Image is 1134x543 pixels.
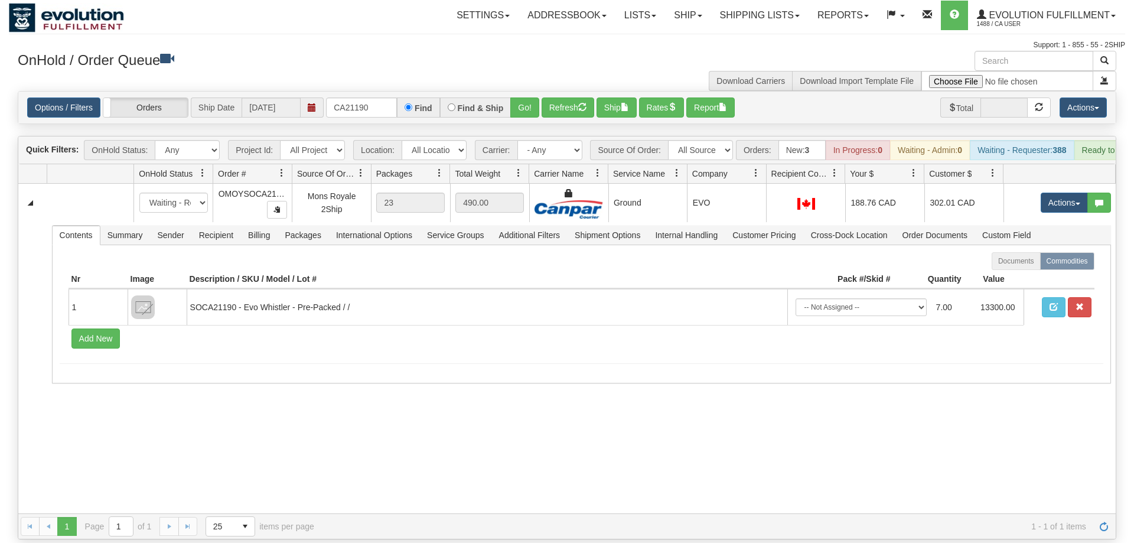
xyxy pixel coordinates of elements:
[716,76,785,86] a: Download Carriers
[957,145,962,155] strong: 0
[1094,517,1113,536] a: Refresh
[218,168,246,180] span: Order #
[475,140,517,160] span: Carrier:
[23,196,38,210] a: Collapse
[1093,51,1116,71] button: Search
[85,516,152,537] span: Page of 1
[797,198,815,210] img: CA
[219,189,290,199] span: OMOYSOCA21190
[519,1,615,30] a: Addressbook
[968,1,1125,30] a: Evolution Fulfillment 1488 / CA User
[100,226,150,245] span: Summary
[686,97,735,118] button: Report
[975,226,1038,245] span: Custom Field
[940,97,981,118] span: Total
[353,140,402,160] span: Location:
[787,270,894,289] th: Pack #/Skid #
[103,98,188,117] label: Orders
[665,1,711,30] a: Ship
[1060,97,1107,118] button: Actions
[894,270,964,289] th: Quantity
[26,144,79,155] label: Quick Filters:
[69,270,128,289] th: Nr
[415,104,432,112] label: Find
[964,270,1024,289] th: Value
[455,193,524,213] div: 490.00
[71,329,120,349] button: Add New
[921,71,1093,91] input: Import
[18,136,1116,164] div: grid toolbar
[588,163,608,183] a: Carrier Name filter column settings
[542,97,594,118] button: Refresh
[746,163,766,183] a: Company filter column settings
[151,226,191,245] span: Sender
[9,40,1125,50] div: Support: 1 - 855 - 55 - 2SHIP
[929,168,972,180] span: Customer $
[278,226,328,245] span: Packages
[376,168,412,180] span: Packages
[9,3,124,32] img: logo1488.jpg
[206,516,255,537] span: Page sizes drop down
[976,294,1021,321] td: 13300.00
[771,168,830,180] span: Recipient Country
[510,97,539,118] button: Go!
[192,226,240,245] span: Recipient
[236,517,255,536] span: select
[193,163,213,183] a: OnHold Status filter column settings
[534,168,584,180] span: Carrier Name
[429,163,449,183] a: Packages filter column settings
[804,226,895,245] span: Cross-Dock Location
[187,270,787,289] th: Description / SKU / Model / Lot #
[711,1,809,30] a: Shipping lists
[187,289,787,325] td: SOCA21190 - Evo Whistler - Pre-Packed / /
[725,226,803,245] span: Customer Pricing
[69,289,128,325] td: 1
[509,163,529,183] a: Total Weight filter column settings
[84,140,155,160] span: OnHold Status:
[329,226,419,245] span: International Options
[267,201,287,219] button: Copy to clipboard
[53,226,100,245] span: Contents
[568,226,647,245] span: Shipment Options
[57,517,76,536] span: Page 1
[615,1,665,30] a: Lists
[535,200,603,219] img: Canpar
[687,184,766,222] td: EVO
[206,516,314,537] span: items per page
[736,140,778,160] span: Orders:
[895,226,975,245] span: Order Documents
[1052,145,1066,155] strong: 388
[376,193,445,213] div: 23
[639,97,685,118] button: Rates
[597,97,637,118] button: Ship
[241,226,277,245] span: Billing
[1041,193,1088,213] button: Actions
[27,97,100,118] a: Options / Filters
[904,163,924,183] a: Your $ filter column settings
[131,295,155,319] img: 8DAB37Fk3hKpn3AAAAAElFTkSuQmCC
[420,226,491,245] span: Service Groups
[213,521,229,532] span: 25
[297,168,356,180] span: Source Of Order
[992,252,1041,270] label: Documents
[845,184,924,222] td: 188.76 CAD
[878,145,882,155] strong: 0
[983,163,1003,183] a: Customer $ filter column settings
[492,226,568,245] span: Additional Filters
[608,184,687,222] td: Ground
[850,168,874,180] span: Your $
[1040,252,1094,270] label: Commodities
[975,51,1093,71] input: Search
[809,1,878,30] a: Reports
[825,163,845,183] a: Recipient Country filter column settings
[139,168,193,180] span: OnHold Status
[228,140,280,160] span: Project Id:
[890,140,970,160] div: Waiting - Admin:
[458,104,504,112] label: Find & Ship
[826,140,890,160] div: In Progress:
[692,168,728,180] span: Company
[326,97,397,118] input: Order #
[800,76,914,86] a: Download Import Template File
[667,163,687,183] a: Service Name filter column settings
[986,10,1110,20] span: Evolution Fulfillment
